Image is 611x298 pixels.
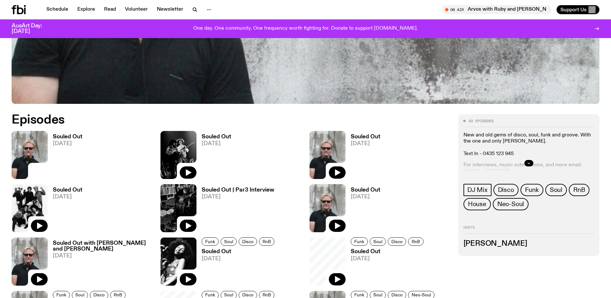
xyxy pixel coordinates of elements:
[497,201,524,208] span: Neo-Soul
[388,237,406,246] a: Disco
[202,249,276,254] h3: Souled Out
[196,134,231,179] a: Souled Out[DATE]
[202,187,274,193] h3: Souled Out | Par3 Interview
[224,293,233,297] span: Soul
[12,114,401,126] h2: Episodes
[263,293,271,297] span: RnB
[469,119,493,123] span: 92 episodes
[354,239,364,244] span: Funk
[557,5,599,14] button: Support Us
[573,186,585,194] span: RnB
[391,293,403,297] span: Disco
[43,5,72,14] a: Schedule
[263,239,271,244] span: RnB
[463,226,594,233] h2: Hosts
[205,293,215,297] span: Funk
[53,134,82,140] h3: Souled Out
[463,198,491,210] a: House
[48,187,82,232] a: Souled Out[DATE]
[351,141,380,146] span: [DATE]
[259,237,274,246] a: RnB
[53,253,153,259] span: [DATE]
[53,187,82,193] h3: Souled Out
[351,237,368,246] a: Funk
[346,187,380,232] a: Souled Out[DATE]
[463,240,594,247] h3: [PERSON_NAME]
[412,293,431,297] span: Neo-Soul
[75,293,84,297] span: Soul
[202,237,219,246] a: Funk
[408,237,424,246] a: RnB
[569,184,589,196] a: RnB
[221,237,237,246] a: Soul
[493,184,519,196] a: Disco
[498,186,514,194] span: Disco
[242,293,253,297] span: Disco
[121,5,152,14] a: Volunteer
[351,187,380,193] h3: Souled Out
[48,241,153,285] a: Souled Out with [PERSON_NAME] and [PERSON_NAME][DATE]
[391,239,403,244] span: Disco
[242,239,253,244] span: Disco
[196,187,274,232] a: Souled Out | Par3 Interview[DATE]
[12,237,48,285] img: Stephen looks directly at the camera, wearing a black tee, black sunglasses and headphones around...
[310,184,346,232] img: Stephen looks directly at the camera, wearing a black tee, black sunglasses and headphones around...
[202,134,231,140] h3: Souled Out
[239,237,257,246] a: Disco
[56,293,66,297] span: Funk
[373,239,382,244] span: Soul
[463,184,492,196] a: DJ Mix
[351,256,425,262] span: [DATE]
[224,239,233,244] span: Soul
[114,293,122,297] span: RnB
[525,186,539,194] span: Funk
[205,239,215,244] span: Funk
[202,256,276,262] span: [DATE]
[560,7,587,13] span: Support Us
[493,198,529,210] a: Neo-Soul
[370,237,386,246] a: Soul
[202,141,231,146] span: [DATE]
[351,194,380,200] span: [DATE]
[545,184,567,196] a: Soul
[12,23,53,34] h3: AusArt Day: [DATE]
[346,134,380,179] a: Souled Out[DATE]
[468,201,486,208] span: House
[310,131,346,179] img: Stephen looks directly at the camera, wearing a black tee, black sunglasses and headphones around...
[351,249,425,254] h3: Souled Out
[463,132,594,157] p: New and old gems of disco, soul, funk and groove. With the one and only [PERSON_NAME]. Text In - ...
[346,249,425,285] a: Souled Out[DATE]
[53,194,82,200] span: [DATE]
[196,249,276,285] a: Souled Out[DATE]
[412,239,420,244] span: RnB
[73,5,99,14] a: Explore
[53,241,153,252] h3: Souled Out with [PERSON_NAME] and [PERSON_NAME]
[550,186,562,194] span: Soul
[153,5,187,14] a: Newsletter
[354,293,364,297] span: Funk
[351,134,380,140] h3: Souled Out
[48,134,82,179] a: Souled Out[DATE]
[442,5,551,14] button: On AirArvos with Ruby and [PERSON_NAME]
[193,26,418,32] p: One day. One community. One frequency worth fighting for. Donate to support [DOMAIN_NAME].
[12,131,48,179] img: Stephen looks directly at the camera, wearing a black tee, black sunglasses and headphones around...
[520,184,543,196] a: Funk
[373,293,382,297] span: Soul
[202,194,274,200] span: [DATE]
[100,5,120,14] a: Read
[53,141,82,146] span: [DATE]
[93,293,105,297] span: Disco
[467,186,488,194] span: DJ Mix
